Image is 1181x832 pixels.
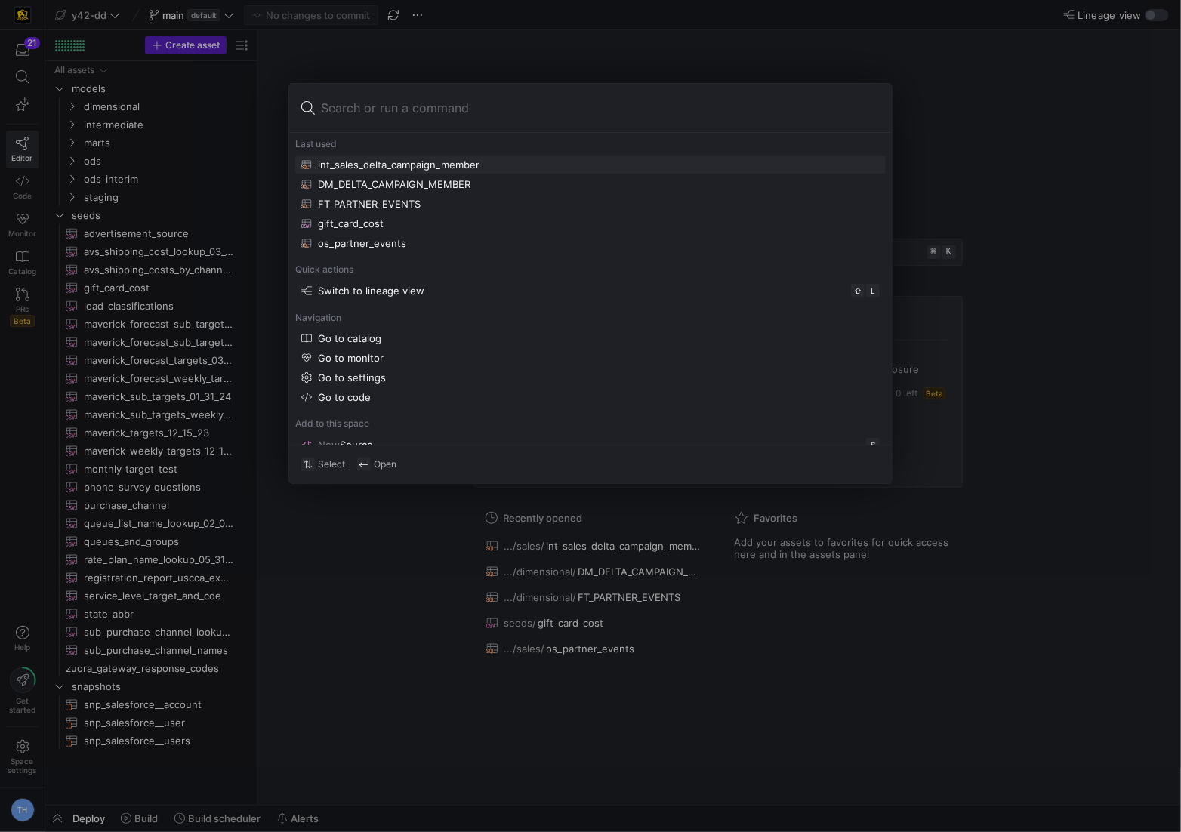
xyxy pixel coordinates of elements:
div: os_partner_events [318,237,406,249]
span: S [871,440,875,449]
div: Go to code [318,391,371,403]
div: DM_DELTA_CAMPAIGN_MEMBER [318,178,470,190]
div: Open [357,458,396,471]
span: L [871,286,875,295]
div: Navigation [295,313,886,323]
div: gift_card_cost [318,217,384,230]
div: Quick actions [295,264,886,275]
div: Add to this space [295,418,886,429]
div: Last used [295,139,886,149]
div: int_sales_delta_campaign_member [318,159,479,171]
input: Search or run a command [321,96,880,120]
span: ⇧ [854,286,862,295]
div: Go to catalog [318,332,381,344]
span: New [318,439,340,451]
div: Go to settings [318,371,386,384]
div: Switch to lineage view [318,285,424,297]
div: FT_PARTNER_EVENTS [318,198,421,210]
div: Go to monitor [318,352,384,364]
div: Source [318,439,373,451]
div: Select [301,458,345,471]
